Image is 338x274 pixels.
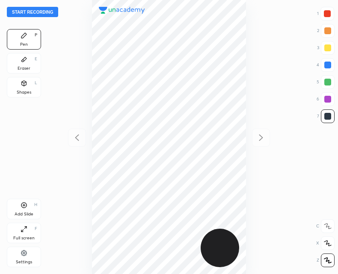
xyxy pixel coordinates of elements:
div: Settings [16,260,32,264]
div: 1 [317,7,334,21]
div: Add Slide [15,212,33,216]
div: 3 [317,41,335,55]
button: Start recording [7,7,58,17]
div: 2 [317,24,335,38]
div: Eraser [18,66,30,71]
div: Full screen [13,236,35,240]
div: F [35,227,37,231]
div: 4 [317,58,335,72]
div: 7 [317,109,335,123]
div: Pen [20,42,28,47]
div: Z [317,253,335,267]
div: L [35,81,37,85]
div: P [35,33,37,37]
div: X [316,236,335,250]
div: H [34,203,37,207]
div: E [35,57,37,61]
div: Shapes [17,90,31,94]
div: C [316,219,335,233]
div: 6 [317,92,335,106]
div: 5 [317,75,335,89]
img: logo.38c385cc.svg [99,7,145,14]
